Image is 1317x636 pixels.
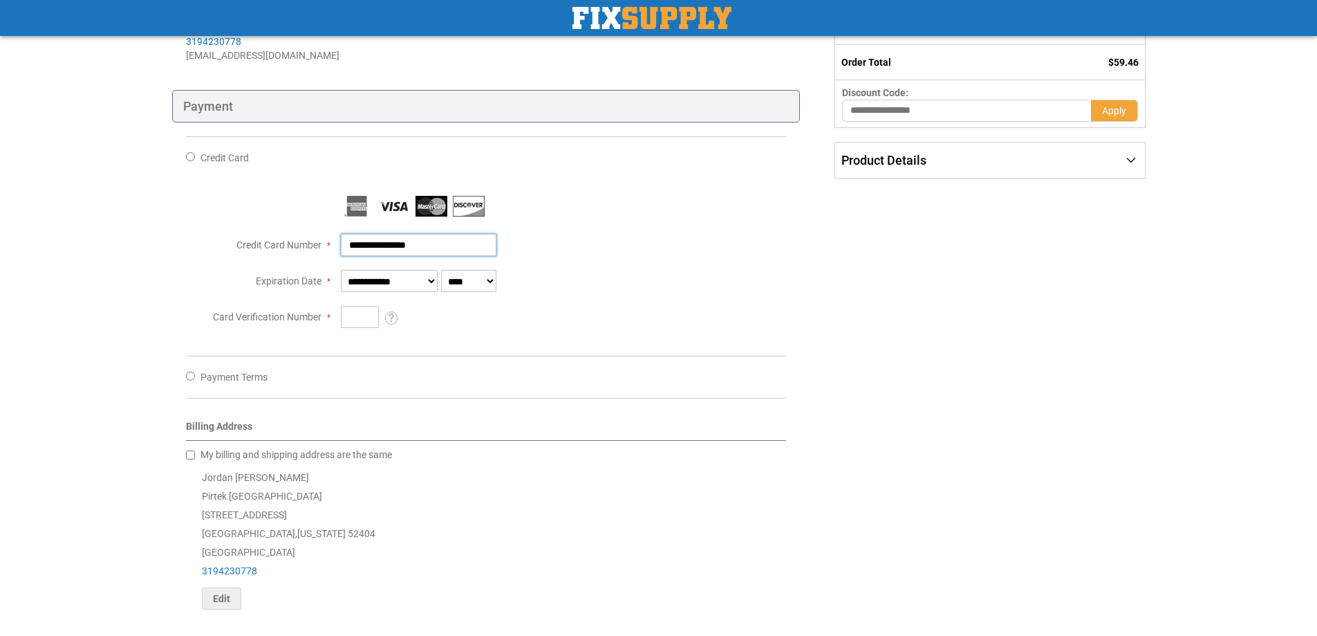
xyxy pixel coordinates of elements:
img: MasterCard [415,196,447,217]
span: Edit [213,593,230,604]
span: Payment Terms [200,372,268,383]
button: Apply [1091,100,1138,122]
span: [US_STATE] [297,528,346,539]
img: Fix Industrial Supply [572,7,731,29]
img: American Express [341,196,373,217]
a: store logo [572,7,731,29]
img: Visa [378,196,410,217]
img: Discover [453,196,485,217]
button: Edit [202,588,241,610]
span: Card Verification Number [213,311,321,322]
a: 3194230778 [186,36,241,47]
span: Discount Code: [842,87,908,98]
span: Product Details [841,153,926,167]
strong: Order Total [841,57,891,68]
span: [EMAIL_ADDRESS][DOMAIN_NAME] [186,50,339,61]
span: $59.46 [1108,57,1139,68]
span: My billing and shipping address are the same [200,449,392,460]
span: $1.58 [1114,26,1139,37]
div: Payment [172,90,801,123]
span: Credit Card Number [236,239,321,251]
span: Credit Card [200,152,249,163]
div: Jordan [PERSON_NAME] Pirtek [GEOGRAPHIC_DATA] [STREET_ADDRESS] [GEOGRAPHIC_DATA] , 52404 [GEOGRAP... [186,469,787,610]
span: Apply [1102,105,1126,116]
div: Billing Address [186,419,787,441]
span: Expiration Date [256,275,321,287]
a: 3194230778 [202,565,257,576]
